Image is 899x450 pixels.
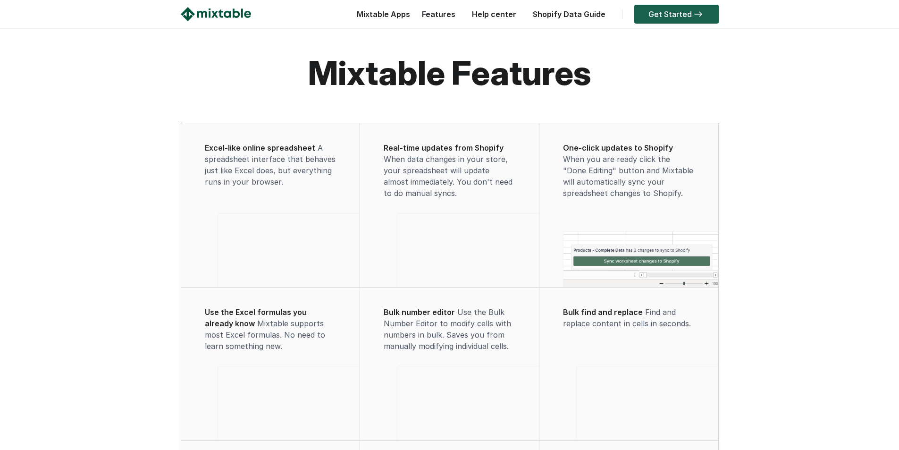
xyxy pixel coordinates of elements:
[563,232,718,287] img: One-click updates to Shopify
[181,7,251,21] img: Mixtable logo
[181,28,719,123] h1: Mixtable features
[384,307,455,317] span: Bulk number editor
[563,143,673,153] span: One-click updates to Shopify
[634,5,719,24] a: Get Started
[692,11,705,17] img: arrow-right.svg
[205,143,315,153] span: Excel-like online spreadsheet
[205,307,307,328] span: Use the Excel formulas you already know
[352,7,410,26] div: Mixtable Apps
[417,9,460,19] a: Features
[467,9,521,19] a: Help center
[563,154,693,198] span: When you are ready click the "Done Editing" button and Mixtable will automatically sync your spre...
[563,307,643,317] span: Bulk find and replace
[528,9,610,19] a: Shopify Data Guide
[384,154,513,198] span: When data changes in your store, your spreadsheet will update almost immediately. You don't need ...
[205,319,325,351] span: Mixtable supports most Excel formulas. No need to learn something new.
[384,143,504,153] span: Real-time updates from Shopify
